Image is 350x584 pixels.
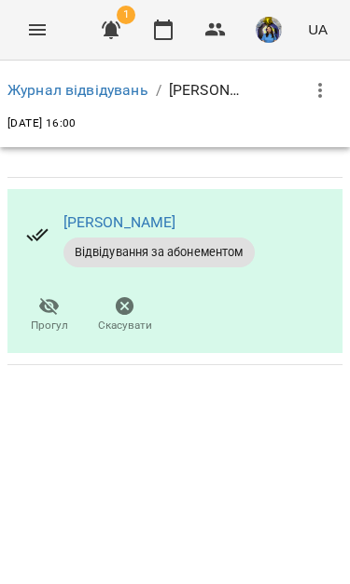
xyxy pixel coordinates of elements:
[7,79,244,102] nav: breadcrumb
[87,290,162,342] button: Скасувати
[308,20,328,39] span: UA
[98,318,152,333] span: Скасувати
[7,116,77,129] span: [DATE] 16:00
[15,7,60,52] button: Menu
[31,318,68,333] span: Прогул
[63,213,176,231] a: [PERSON_NAME]
[7,81,148,99] a: Журнал відвідувань
[63,244,255,261] span: Відвідування за абонементом
[256,17,282,43] img: d1dec607e7f372b62d1bb04098aa4c64.jpeg
[117,6,135,24] span: 1
[156,79,161,102] li: /
[301,12,335,47] button: UA
[169,79,244,102] p: [PERSON_NAME]
[11,290,87,342] button: Прогул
